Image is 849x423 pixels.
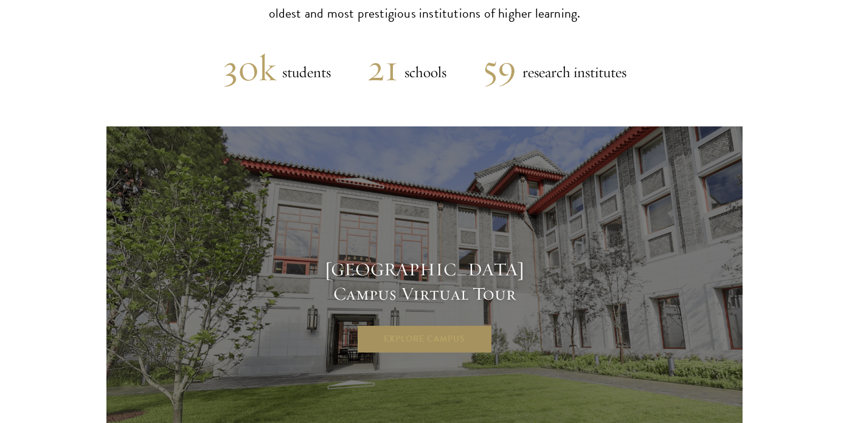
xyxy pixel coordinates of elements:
[516,60,626,84] h5: research institutes
[303,258,546,306] h4: [GEOGRAPHIC_DATA] Campus Virtual Tour
[276,60,331,84] h5: students
[367,46,398,90] h2: 21
[483,46,516,90] h2: 59
[398,60,446,84] h5: schools
[223,46,276,90] h2: 30k
[356,325,493,354] a: Explore Campus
